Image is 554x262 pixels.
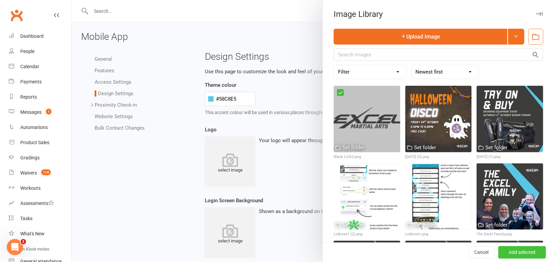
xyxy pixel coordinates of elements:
a: Assessments [9,196,71,211]
a: Payments [9,74,71,89]
span: 1 [46,109,51,114]
div: The Excel Family.png [477,231,543,237]
div: Gradings [20,155,40,160]
div: Workouts [20,185,41,191]
div: Payments [20,79,42,84]
div: Set folder [414,221,436,229]
img: Black LOGO.png [334,86,400,152]
div: Dashboard [20,33,44,39]
a: Gradings [9,150,71,165]
div: Linktree1.png [405,231,472,237]
span: 119 [41,169,51,175]
button: Add selected [498,246,546,259]
div: Messages [20,109,42,115]
img: Linktree1 (2).png [334,163,400,230]
div: [DATE] (3).png [405,154,472,160]
img: Halloween (3).png [405,86,472,152]
div: What's New [20,231,45,236]
div: Black LOGO.png [334,154,400,160]
div: Set folder [342,221,364,229]
a: Messages 1 [9,105,71,120]
div: Set folder [485,221,507,229]
div: Reports [20,94,37,100]
img: Linktree1.png [405,163,472,230]
a: Product Sales [9,135,71,150]
a: Tasks [9,211,71,226]
a: Calendar [9,59,71,74]
div: Set folder [414,143,436,152]
a: Reports [9,89,71,105]
img: The Excel Family.png [477,163,543,230]
img: Halloween (1).png [477,86,543,152]
button: Cancel [468,246,494,259]
iframe: Intercom live chat [7,239,23,255]
div: Waivers [20,170,37,176]
div: Linktree1 (2).png [334,231,400,237]
div: [DATE] (1).png [477,154,543,160]
div: Calendar [20,64,39,69]
input: Search images [334,49,543,61]
div: Automations [20,125,48,130]
div: Assessments [20,201,54,206]
div: Image Library [323,9,554,19]
span: 1 [21,239,26,244]
a: What's New [9,226,71,241]
button: Upload Image [334,29,507,45]
a: Waivers 119 [9,165,71,181]
a: People [9,44,71,59]
a: Dashboard [9,29,71,44]
a: Automations [9,120,71,135]
div: Product Sales [20,140,49,145]
div: Set folder [485,143,507,152]
div: Set folder [342,143,364,152]
div: Tasks [20,216,32,221]
a: Clubworx [8,7,25,24]
div: People [20,49,34,54]
a: Workouts [9,181,71,196]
